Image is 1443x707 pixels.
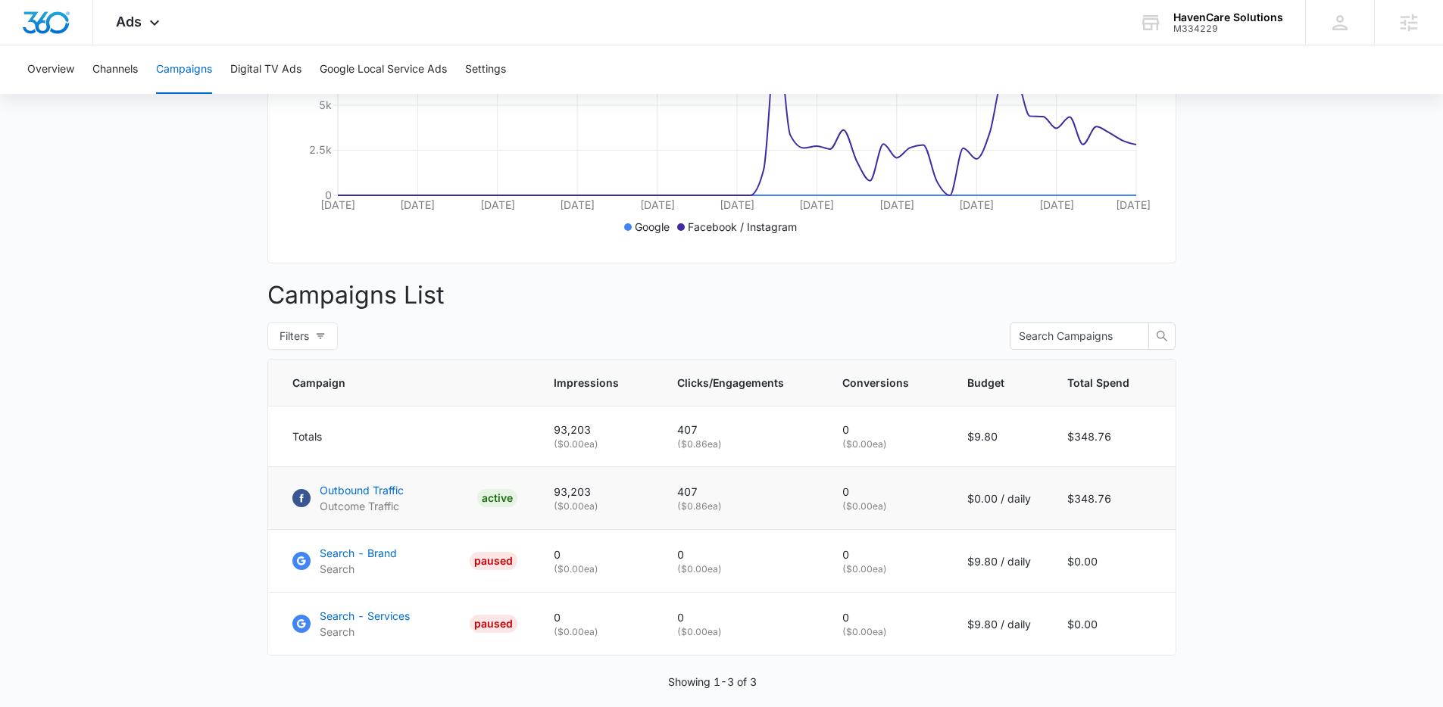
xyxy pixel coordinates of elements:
[470,615,517,633] div: PAUSED
[320,498,404,514] p: Outcome Traffic
[1148,322,1176,350] button: search
[320,198,355,211] tspan: [DATE]
[319,98,332,111] tspan: 5k
[116,14,142,30] span: Ads
[470,552,517,570] div: PAUSED
[41,88,53,100] img: tab_domain_overview_orange.svg
[720,198,754,211] tspan: [DATE]
[842,438,931,451] p: ( $0.00 ea)
[167,89,255,99] div: Keywords by Traffic
[635,219,670,235] p: Google
[554,438,641,451] p: ( $0.00 ea)
[688,219,797,235] p: Facebook / Instagram
[677,500,806,513] p: ( $0.86 ea)
[1049,593,1176,656] td: $0.00
[967,553,1031,569] p: $9.80 / daily
[58,89,136,99] div: Domain Overview
[151,88,163,100] img: tab_keywords_by_traffic_grey.svg
[156,45,212,94] button: Campaigns
[879,198,914,211] tspan: [DATE]
[1149,330,1175,342] span: search
[842,609,931,625] p: 0
[309,143,332,156] tspan: 2.5k
[320,624,410,640] p: Search
[465,45,506,94] button: Settings
[639,198,674,211] tspan: [DATE]
[842,484,931,500] p: 0
[967,428,1031,444] p: $9.80
[842,547,931,562] p: 0
[554,422,641,438] p: 93,203
[554,500,641,513] p: ( $0.00 ea)
[292,482,517,514] a: FacebookOutbound TrafficOutcome TrafficACTIVE
[677,562,806,576] p: ( $0.00 ea)
[400,198,435,211] tspan: [DATE]
[677,625,806,639] p: ( $0.00 ea)
[27,45,74,94] button: Overview
[677,375,784,391] span: Clicks/Engagements
[967,375,1009,391] span: Budget
[842,422,931,438] p: 0
[677,422,806,438] p: 407
[292,428,517,444] div: Totals
[1116,198,1151,211] tspan: [DATE]
[320,608,410,624] p: Search - Services
[842,625,931,639] p: ( $0.00 ea)
[967,491,1031,506] p: $0.00 / daily
[479,198,514,211] tspan: [DATE]
[842,562,931,576] p: ( $0.00 ea)
[292,552,311,570] img: Google Ads
[1049,406,1176,467] td: $348.76
[292,608,517,640] a: Google AdsSearch - ServicesSearchPAUSED
[967,616,1031,632] p: $9.80 / daily
[677,484,806,500] p: 407
[677,438,806,451] p: ( $0.86 ea)
[1067,375,1129,391] span: Total Spend
[1049,467,1176,530] td: $348.76
[280,328,309,344] span: Filters
[1173,11,1283,23] div: account name
[1173,23,1283,34] div: account id
[799,198,834,211] tspan: [DATE]
[554,375,619,391] span: Impressions
[554,625,641,639] p: ( $0.00 ea)
[39,39,167,51] div: Domain: [DOMAIN_NAME]
[554,609,641,625] p: 0
[554,547,641,562] p: 0
[320,545,397,561] p: Search - Brand
[320,561,397,577] p: Search
[320,482,404,498] p: Outbound Traffic
[1019,328,1128,344] input: Search Campaigns
[292,375,495,391] span: Campaign
[560,198,595,211] tspan: [DATE]
[842,500,931,513] p: ( $0.00 ea)
[1049,530,1176,593] td: $0.00
[24,24,36,36] img: logo_orange.svg
[92,45,138,94] button: Channels
[677,547,806,562] p: 0
[292,545,517,577] a: Google AdsSearch - BrandSearchPAUSED
[668,674,757,690] p: Showing 1-3 of 3
[42,24,74,36] div: v 4.0.25
[292,489,311,507] img: Facebook
[24,39,36,51] img: website_grey.svg
[554,562,641,576] p: ( $0.00 ea)
[1039,198,1073,211] tspan: [DATE]
[554,484,641,500] p: 93,203
[959,198,994,211] tspan: [DATE]
[320,45,447,94] button: Google Local Service Ads
[477,489,517,507] div: ACTIVE
[325,188,332,201] tspan: 0
[267,322,338,350] button: Filters
[677,609,806,625] p: 0
[292,615,311,633] img: Google Ads
[267,277,1176,313] p: Campaigns List
[842,375,909,391] span: Conversions
[230,45,301,94] button: Digital TV Ads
